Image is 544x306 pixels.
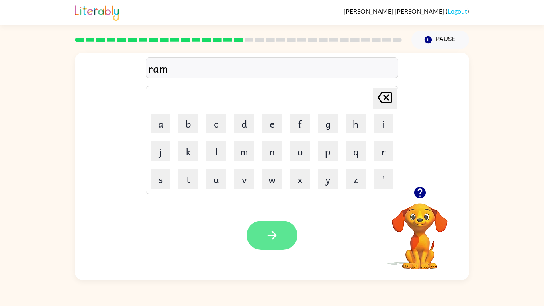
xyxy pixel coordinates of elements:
button: p [318,141,338,161]
button: e [262,114,282,133]
a: Logout [448,7,467,15]
button: ' [374,169,393,189]
button: s [151,169,170,189]
video: Your browser must support playing .mp4 files to use Literably. Please try using another browser. [380,191,460,271]
button: k [178,141,198,161]
button: j [151,141,170,161]
button: a [151,114,170,133]
button: b [178,114,198,133]
button: n [262,141,282,161]
button: c [206,114,226,133]
button: m [234,141,254,161]
button: q [346,141,366,161]
button: r [374,141,393,161]
button: w [262,169,282,189]
button: i [374,114,393,133]
div: ram [148,60,396,76]
button: Pause [411,31,469,49]
button: z [346,169,366,189]
div: ( ) [344,7,469,15]
button: y [318,169,338,189]
button: t [178,169,198,189]
img: Literably [75,3,119,21]
button: h [346,114,366,133]
button: f [290,114,310,133]
button: v [234,169,254,189]
button: x [290,169,310,189]
button: u [206,169,226,189]
button: l [206,141,226,161]
button: g [318,114,338,133]
button: d [234,114,254,133]
button: o [290,141,310,161]
span: [PERSON_NAME] [PERSON_NAME] [344,7,446,15]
